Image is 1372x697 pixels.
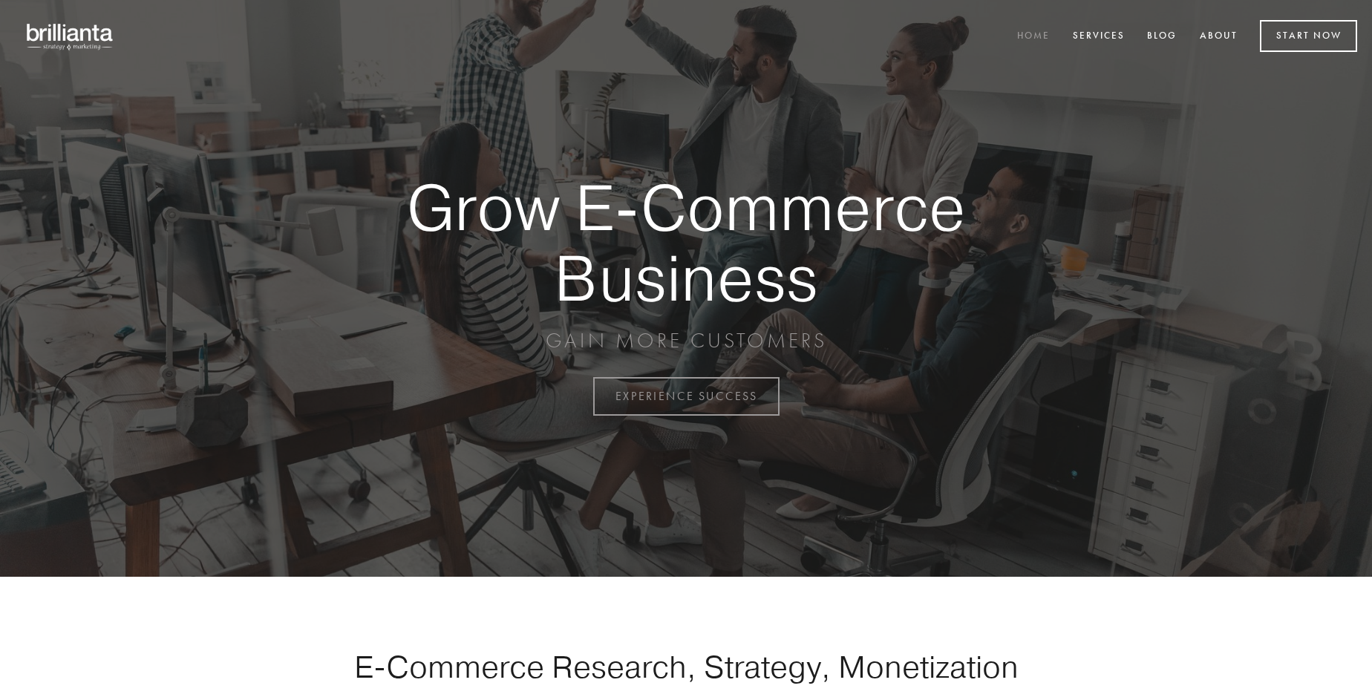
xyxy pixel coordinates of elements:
a: Services [1063,24,1134,49]
a: Blog [1137,24,1186,49]
strong: Grow E-Commerce Business [355,172,1017,312]
a: About [1190,24,1247,49]
a: Home [1007,24,1059,49]
h1: E-Commerce Research, Strategy, Monetization [307,648,1065,685]
a: Start Now [1260,20,1357,52]
p: GAIN MORE CUSTOMERS [355,327,1017,354]
img: brillianta - research, strategy, marketing [15,15,126,58]
a: EXPERIENCE SUCCESS [593,377,780,416]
